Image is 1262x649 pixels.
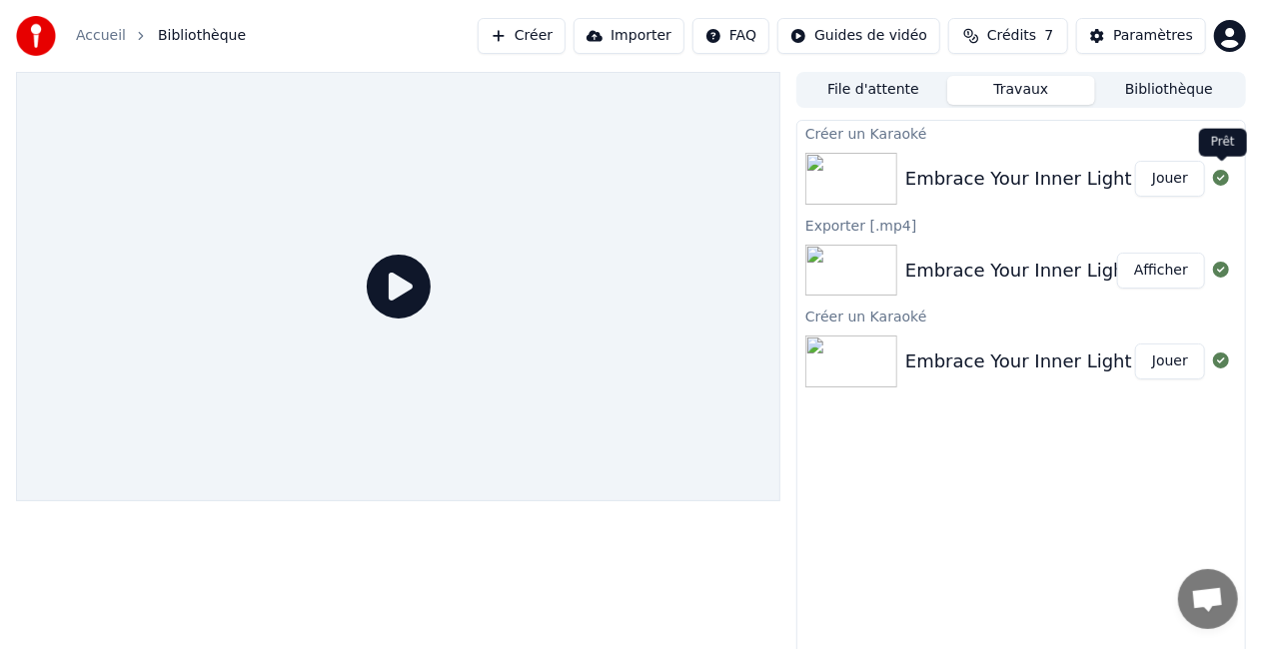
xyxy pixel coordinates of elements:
button: Travaux [947,76,1095,105]
button: Importer [574,18,684,54]
button: Crédits7 [948,18,1068,54]
nav: breadcrumb [76,26,246,46]
button: Jouer [1135,161,1205,197]
button: FAQ [692,18,769,54]
button: Créer [478,18,566,54]
button: File d'attente [799,76,947,105]
button: Jouer [1135,343,1205,379]
div: Créer un Karaoké [797,304,1245,327]
button: Guides de vidéo [777,18,940,54]
div: Créer un Karaoké [797,121,1245,145]
div: Paramètres [1113,26,1193,46]
a: Accueil [76,26,126,46]
button: Afficher [1117,253,1205,289]
div: Prêt [1199,129,1247,157]
div: Embrace Your Inner Light [905,257,1132,285]
span: 7 [1044,26,1053,46]
img: youka [16,16,56,56]
button: Paramètres [1076,18,1206,54]
div: Exporter [.mp4] [797,213,1245,237]
button: Bibliothèque [1095,76,1243,105]
span: Bibliothèque [158,26,246,46]
span: Crédits [987,26,1036,46]
div: Ouvrir le chat [1178,569,1238,629]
